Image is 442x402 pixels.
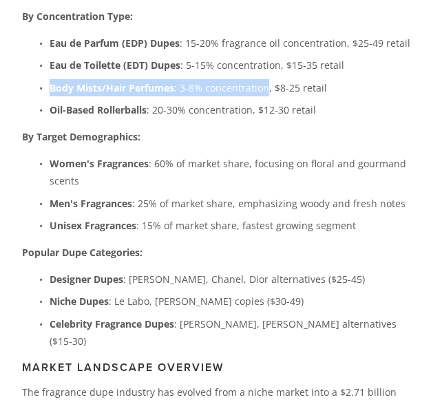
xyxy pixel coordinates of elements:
[50,101,420,118] p: : 20-30% concentration, $12-30 retail
[50,157,149,170] strong: Women's Fragrances
[50,34,420,52] p: : 15-20% fragrance oil concentration, $25-49 retail
[50,59,180,72] strong: Eau de Toilette (EDT) Dupes
[22,361,420,374] h3: Market Landscape Overview
[50,295,109,308] strong: Niche Dupes
[22,130,140,143] strong: By Target Demographics:
[50,56,420,74] p: : 5-15% concentration, $15-35 retail
[50,271,420,288] p: : [PERSON_NAME], Chanel, Dior alternatives ($25-45)
[50,197,132,210] strong: Men's Fragrances
[50,195,420,212] p: : 25% of market share, emphasizing woody and fresh notes
[50,293,420,310] p: : Le Labo, [PERSON_NAME] copies ($30-49)
[50,79,420,96] p: : 3-8% concentration, $8-25 retail
[22,10,133,23] strong: By Concentration Type:
[50,219,136,232] strong: Unisex Fragrances
[50,217,420,234] p: : 15% of market share, fastest growing segment
[50,273,123,286] strong: Designer Dupes
[50,155,420,189] p: : 60% of market share, focusing on floral and gourmand scents
[50,315,420,350] p: : [PERSON_NAME], [PERSON_NAME] alternatives ($15-30)
[50,36,180,50] strong: Eau de Parfum (EDP) Dupes
[50,103,147,116] strong: Oil-Based Rollerballs
[22,246,143,259] strong: Popular Dupe Categories:
[50,81,174,94] strong: Body Mists/Hair Perfumes
[50,317,174,330] strong: Celebrity Fragrance Dupes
